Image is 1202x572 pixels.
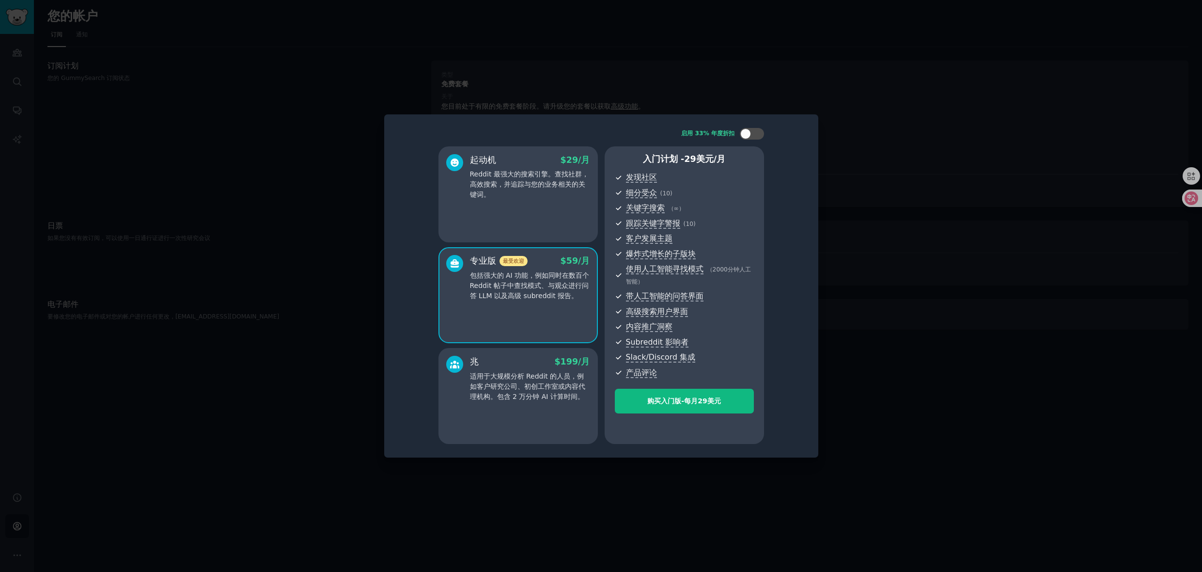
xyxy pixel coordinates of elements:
[626,264,703,273] font: 使用人工智能寻找模式
[626,322,672,331] font: 内容推广洞察
[566,155,578,165] font: 29
[668,205,674,212] font: （
[662,190,670,197] font: 10
[626,337,688,347] font: Subreddit 影响者
[638,278,643,285] font: ）
[626,188,657,197] font: 细分受众
[470,170,589,198] font: Reddit 最强大的搜索引擎。查找社群，高效搜索，并追踪与您的业务相关的关键词。
[643,154,660,164] font: 入门
[561,357,578,366] font: 199
[714,154,725,164] font: /月
[626,219,680,228] font: 跟踪关键字警报
[561,155,566,165] font: $
[626,352,695,362] font: Slack/Discord 集成
[470,256,496,266] font: 专业版
[470,357,479,366] font: 兆
[626,249,696,258] font: 爆炸式增长的子版块
[684,397,698,405] font: 每月
[578,357,590,366] font: /月
[470,372,585,400] font: 适用于大规模分析 Reddit 的人员，例如客户研究公司、初创工作室或内容代理机构。包含 2 万分钟 AI 计算时间。
[686,221,693,227] font: 10
[626,291,703,301] font: 带人工智能的问答界面
[566,256,578,266] font: 59
[681,130,734,137] font: 启用 33% 年度折扣
[626,307,688,316] font: 高级搜索用户界面
[693,221,696,227] font: )
[626,173,657,182] font: 发现社区
[681,397,684,405] font: -
[670,190,672,197] font: )
[679,205,685,212] font: ）
[578,256,590,266] font: /月
[470,155,496,165] font: 起动机
[660,190,663,197] font: (
[470,271,590,300] font: 包括强大的 AI 功能，例如同时在数百个 Reddit 帖子中查找模式、与观众进行问答 LLM 以及高级 subreddit 报告。
[615,389,754,413] button: 购买入门版-每月29美元
[626,234,672,243] font: 客户发展主题
[684,154,696,164] font: 29
[696,154,714,164] font: 美元
[554,357,560,366] font: $
[698,397,720,405] font: 29美元
[626,368,657,377] font: 产品评论
[561,256,566,266] font: $
[647,397,661,405] font: 购买
[684,221,686,227] font: (
[660,154,684,164] font: 计划 -
[661,397,681,405] font: 入门版
[707,266,713,273] font: （
[626,203,665,212] font: 关键字搜索
[503,258,524,264] font: 最受欢迎
[674,205,679,212] font: ∞
[578,155,590,165] font: /月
